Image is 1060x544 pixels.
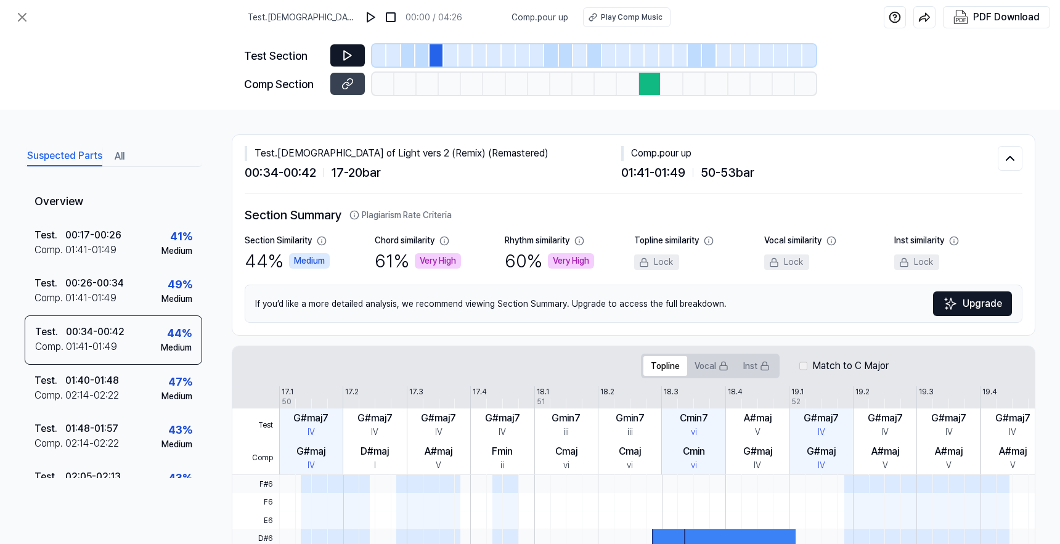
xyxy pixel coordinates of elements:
[65,291,116,306] div: 01:41 - 01:49
[791,386,804,397] div: 19.1
[365,11,377,23] img: play
[953,10,968,25] img: PDF Download
[35,373,65,388] div: Test .
[406,11,462,24] div: 00:00 / 04:26
[804,411,839,426] div: G#maj7
[855,386,870,397] div: 19.2
[512,11,568,24] span: Comp . pour up
[375,234,434,247] div: Chord similarity
[245,247,330,275] div: 44 %
[583,7,671,27] a: Play Comp Music
[168,373,192,390] div: 47 %
[361,444,389,459] div: D#maj
[421,411,456,426] div: G#maj7
[35,421,65,436] div: Test .
[35,469,65,484] div: Test .
[664,386,679,397] div: 18.3
[282,396,291,407] div: 50
[616,411,645,426] div: Gmin7
[627,459,633,472] div: vi
[409,386,423,397] div: 17.3
[621,163,685,182] span: 01:41 - 01:49
[973,9,1040,25] div: PDF Download
[65,469,121,484] div: 02:05 - 02:13
[65,388,119,403] div: 02:14 - 02:22
[232,442,279,475] span: Comp
[868,411,903,426] div: G#maj7
[415,253,461,269] div: Very High
[115,147,124,166] button: All
[600,386,614,397] div: 18.2
[791,396,801,407] div: 52
[65,243,116,258] div: 01:41 - 01:49
[35,276,65,291] div: Test .
[168,469,192,486] div: 43 %
[918,11,931,23] img: share
[634,254,679,270] div: Lock
[293,411,328,426] div: G#maj7
[492,444,513,459] div: Fmin
[548,253,594,269] div: Very High
[728,386,743,397] div: 18.4
[643,356,687,376] button: Topline
[161,438,192,451] div: Medium
[357,411,393,426] div: G#maj7
[812,359,889,373] label: Match to C Major
[282,386,293,397] div: 17.1
[65,373,119,388] div: 01:40 - 01:48
[933,291,1012,316] a: SparklesUpgrade
[883,459,888,472] div: V
[248,11,356,24] span: Test . [DEMOGRAPHIC_DATA] of Light vers 2 (Remix) (Remastered)
[436,459,441,472] div: V
[375,247,461,275] div: 61 %
[473,386,487,397] div: 17.4
[755,426,760,439] div: V
[35,228,65,243] div: Test .
[168,276,192,293] div: 49 %
[245,146,621,161] div: Test . [DEMOGRAPHIC_DATA] of Light vers 2 (Remix) (Remastered)
[245,163,316,182] span: 00:34 - 00:42
[435,426,442,439] div: IV
[245,206,1022,224] h2: Section Summary
[161,390,192,403] div: Medium
[537,396,545,407] div: 51
[161,293,192,306] div: Medium
[619,444,641,459] div: Cmaj
[244,76,323,92] div: Comp Section
[701,163,754,182] span: 50 - 53 bar
[995,411,1030,426] div: G#maj7
[951,7,1042,28] button: PDF Download
[1009,426,1016,439] div: IV
[66,325,124,339] div: 00:34 - 00:42
[485,411,520,426] div: G#maj7
[500,459,504,472] div: ii
[65,436,119,451] div: 02:14 - 02:22
[627,426,633,439] div: iii
[35,388,65,403] div: Comp .
[683,444,705,459] div: Cmin
[889,11,901,23] img: help
[621,146,998,161] div: Comp . pour up
[634,234,699,247] div: Topline similarity
[161,245,192,258] div: Medium
[499,426,506,439] div: IV
[563,459,569,472] div: vi
[425,444,452,459] div: A#maj
[35,436,65,451] div: Comp .
[308,459,315,472] div: IV
[680,411,708,426] div: Cmin7
[999,444,1027,459] div: A#maj
[933,291,1012,316] button: Upgrade
[385,11,397,23] img: stop
[289,253,330,269] div: Medium
[764,254,809,270] div: Lock
[232,493,279,511] span: F6
[27,147,102,166] button: Suspected Parts
[764,234,821,247] div: Vocal similarity
[332,163,381,182] span: 17 - 20 bar
[35,243,65,258] div: Comp .
[691,459,697,472] div: vi
[807,444,836,459] div: G#maj
[871,444,899,459] div: A#maj
[308,426,315,439] div: IV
